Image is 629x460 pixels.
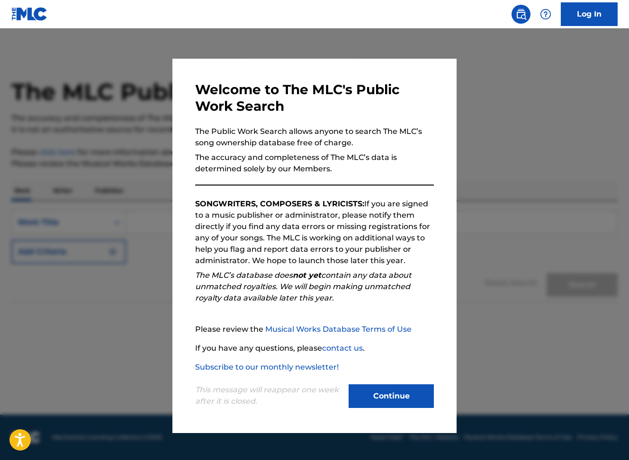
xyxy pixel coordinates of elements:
[195,343,434,354] p: If you have any questions, please .
[322,344,363,353] a: contact us
[195,81,434,115] h3: Welcome to The MLC's Public Work Search
[195,126,434,149] p: The Public Work Search allows anyone to search The MLC’s song ownership database free of charge.
[11,7,48,21] img: MLC Logo
[195,363,339,372] a: Subscribe to our monthly newsletter!
[195,199,364,208] strong: SONGWRITERS, COMPOSERS & LYRICISTS:
[293,271,321,280] strong: not yet
[540,9,551,20] img: help
[195,384,343,407] p: This message will reappear one week after it is closed.
[195,198,434,266] p: If you are signed to a music publisher or administrator, please notify them directly if you find ...
[265,325,412,334] a: Musical Works Database Terms of Use
[512,5,530,24] a: Public Search
[195,324,434,335] p: Please review the
[536,5,555,24] div: Help
[195,271,412,302] em: The MLC’s database does contain any data about unmatched royalties. We will begin making unmatche...
[195,152,434,175] p: The accuracy and completeness of The MLC’s data is determined solely by our Members.
[515,9,527,20] img: search
[349,384,434,408] button: Continue
[561,2,618,26] a: Log In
